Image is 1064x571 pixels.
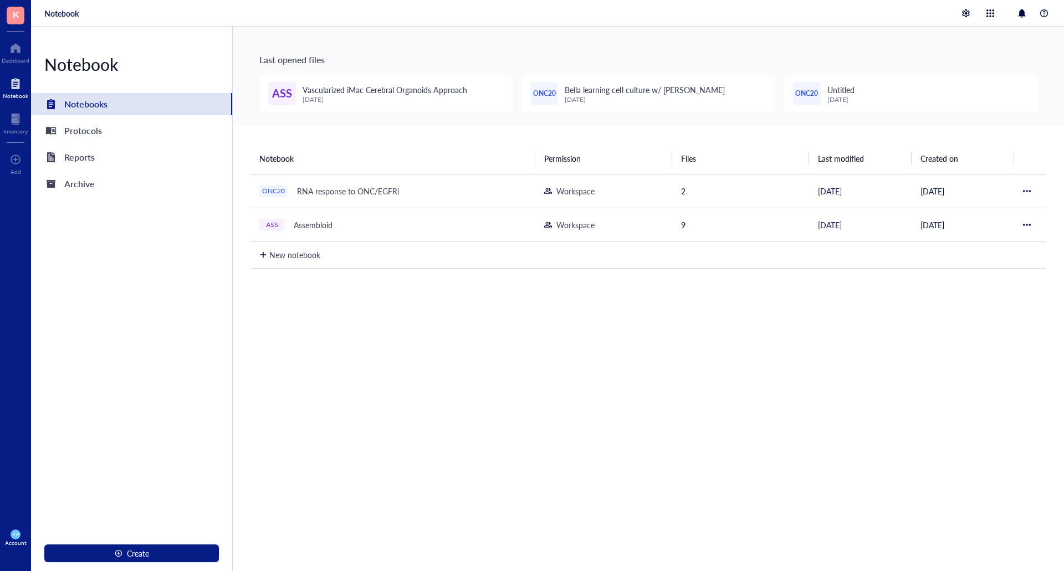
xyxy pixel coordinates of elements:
[11,168,21,175] div: Add
[64,150,95,165] div: Reports
[3,92,28,99] div: Notebook
[31,173,232,195] a: Archive
[31,146,232,168] a: Reports
[127,549,149,558] span: Create
[31,120,232,142] a: Protocols
[292,183,404,199] div: RNA response to ONC/EGFRi
[5,539,27,546] div: Account
[809,174,912,208] td: [DATE]
[795,89,818,99] span: ONC20
[535,143,672,174] th: Permission
[809,143,912,174] th: Last modified
[2,57,29,64] div: Dashboard
[303,84,467,95] span: Vascularized iMac Cerebral Organoids Approach
[64,176,95,192] div: Archive
[672,208,809,241] td: 9
[44,544,219,562] button: Create
[31,93,232,115] a: Notebooks
[13,532,19,537] span: KW
[259,53,1037,66] div: Last opened files
[912,208,1014,241] td: [DATE]
[3,75,28,99] a: Notebook
[533,89,556,99] span: ONC20
[556,185,595,197] div: Workspace
[44,8,79,18] a: Notebook
[272,85,292,102] span: ASS
[827,84,855,95] span: Untitled
[64,123,102,138] div: Protocols
[2,39,29,64] a: Dashboard
[912,174,1014,208] td: [DATE]
[809,208,912,241] td: [DATE]
[13,7,19,21] span: K
[250,143,535,174] th: Notebook
[912,143,1014,174] th: Created on
[3,128,28,135] div: Inventory
[672,174,809,208] td: 2
[672,143,809,174] th: Files
[31,53,232,75] div: Notebook
[565,96,724,104] div: [DATE]
[269,249,320,261] div: New notebook
[303,96,467,104] div: [DATE]
[3,110,28,135] a: Inventory
[64,96,108,112] div: Notebooks
[565,84,724,95] span: Bella learning cell culture w/ [PERSON_NAME]
[827,96,855,104] div: [DATE]
[289,217,337,233] div: Assembloid
[556,219,595,231] div: Workspace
